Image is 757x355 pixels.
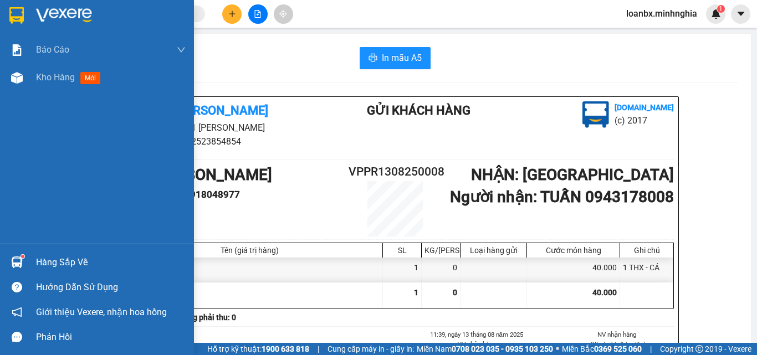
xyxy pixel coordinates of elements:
[452,344,553,353] strong: 0708 023 035 - 0935 103 250
[21,255,24,258] sup: 1
[248,4,268,24] button: file-add
[274,4,293,24] button: aim
[116,135,323,148] li: 02523854854
[383,258,422,282] div: 1
[254,10,262,18] span: file-add
[9,7,24,24] img: logo-vxr
[731,4,750,24] button: caret-down
[556,347,559,351] span: ⚪️
[11,256,23,268] img: warehouse-icon
[360,47,431,69] button: printerIn mẫu A5
[36,329,186,346] div: Phản hồi
[450,188,674,206] b: Người nhận : TUẤN 0943178008
[711,9,721,19] img: icon-new-feature
[424,246,457,255] div: KG/[PERSON_NAME]
[617,7,706,20] span: loanbx.minhnghia
[420,339,534,349] li: NV nhận hàng
[560,330,674,339] li: NV nhận hàng
[463,246,524,255] div: Loại hàng gửi
[228,10,236,18] span: plus
[527,258,620,282] div: 40.000
[279,10,287,18] span: aim
[562,343,642,355] span: Miền Bắc
[736,9,746,19] span: caret-down
[650,343,652,355] span: |
[594,344,642,353] strong: 0369 525 060
[12,332,22,342] span: message
[530,246,617,255] div: Cước món hàng
[717,5,725,13] sup: 1
[116,166,272,184] b: GỬI : [PERSON_NAME]
[589,341,645,348] i: (Kí và ghi rõ họ tên)
[177,45,186,54] span: down
[36,305,167,319] span: Giới thiệu Vexere, nhận hoa hồng
[582,101,609,128] img: logo.jpg
[36,254,186,271] div: Hàng sắp về
[318,343,319,355] span: |
[175,104,268,117] b: [PERSON_NAME]
[615,114,674,127] li: (c) 2017
[222,4,242,24] button: plus
[328,343,414,355] span: Cung cấp máy in - giấy in:
[11,72,23,84] img: warehouse-icon
[11,44,23,56] img: solution-icon
[36,72,75,83] span: Kho hàng
[386,246,418,255] div: SL
[471,166,674,184] b: NHẬN : [GEOGRAPHIC_DATA]
[12,307,22,317] span: notification
[420,330,534,339] li: 11:39, ngày 13 tháng 08 năm 2025
[36,43,69,56] span: Báo cáo
[80,72,100,84] span: mới
[453,288,457,297] span: 0
[592,288,617,297] span: 40.000
[349,163,442,181] h2: VPPR1308250008
[116,121,323,135] li: 01 [PERSON_NAME]
[207,343,309,355] span: Hỗ trợ kỹ thuật:
[615,103,674,112] b: [DOMAIN_NAME]
[367,104,470,117] b: Gửi khách hàng
[12,282,22,292] span: question-circle
[382,51,422,65] span: In mẫu A5
[36,279,186,296] div: Hướng dẫn sử dụng
[623,246,671,255] div: Ghi chú
[414,288,418,297] span: 1
[262,344,309,353] strong: 1900 633 818
[369,53,377,64] span: printer
[695,345,703,353] span: copyright
[180,313,236,322] b: Tổng phải thu: 0
[422,258,461,282] div: 0
[417,343,553,355] span: Miền Nam
[117,258,383,282] div: 816 (Bất kỳ)
[719,5,723,13] span: 1
[620,258,673,282] div: 1 THX - CÁ
[120,246,380,255] div: Tên (giá trị hàng)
